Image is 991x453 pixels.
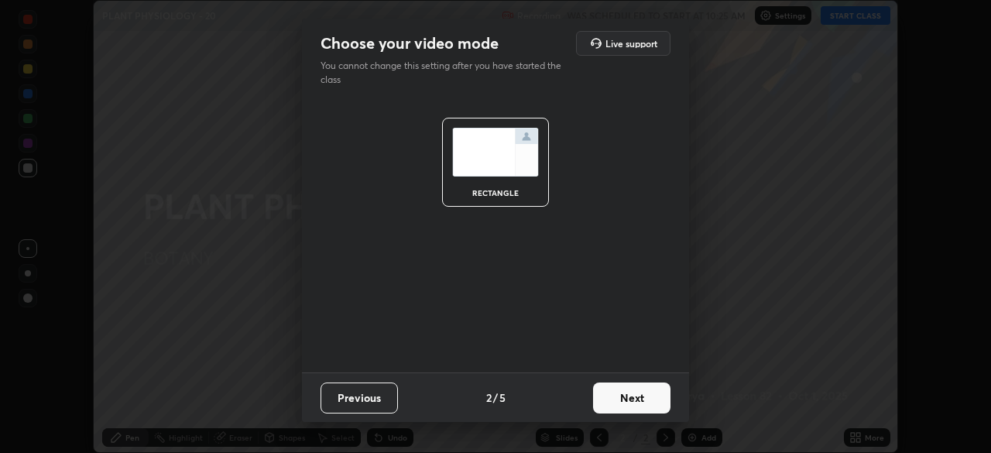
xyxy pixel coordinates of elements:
[605,39,657,48] h5: Live support
[499,390,506,406] h4: 5
[452,128,539,177] img: normalScreenIcon.ae25ed63.svg
[321,383,398,414] button: Previous
[593,383,670,414] button: Next
[486,390,492,406] h4: 2
[321,33,499,53] h2: Choose your video mode
[493,390,498,406] h4: /
[321,59,571,87] p: You cannot change this setting after you have started the class
[465,189,526,197] div: rectangle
